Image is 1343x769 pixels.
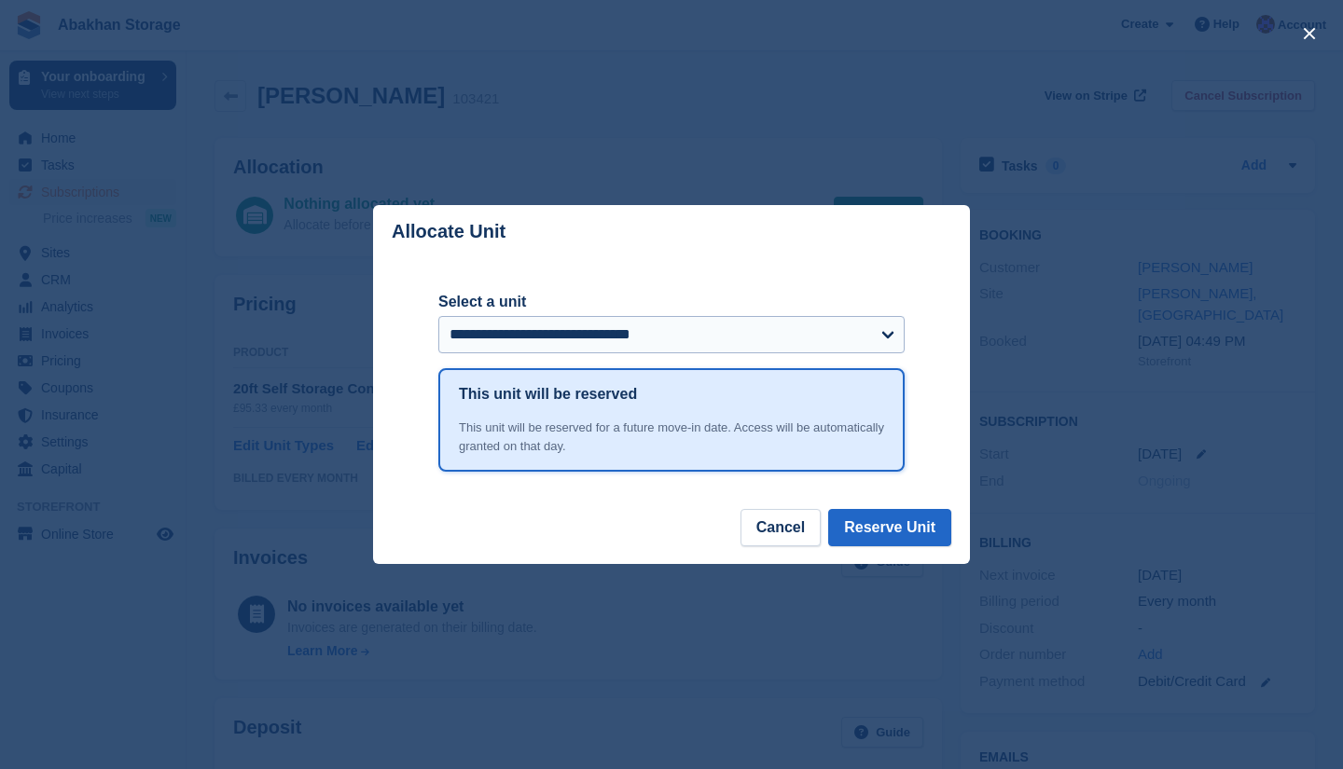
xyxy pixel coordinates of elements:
[438,291,905,313] label: Select a unit
[392,221,505,242] p: Allocate Unit
[1295,19,1324,48] button: close
[741,509,821,546] button: Cancel
[828,509,951,546] button: Reserve Unit
[459,419,884,455] div: This unit will be reserved for a future move-in date. Access will be automatically granted on tha...
[459,383,637,405] h1: This unit will be reserved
